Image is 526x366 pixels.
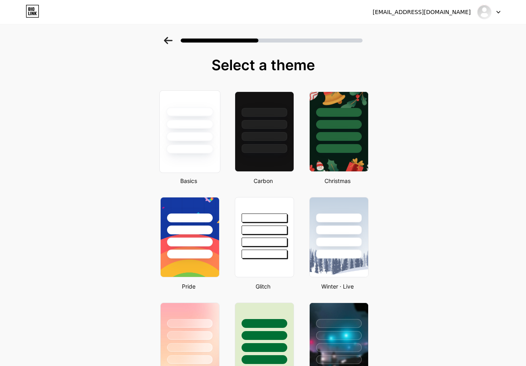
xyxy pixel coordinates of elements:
[307,177,369,185] div: Christmas
[477,4,492,20] img: khuyenmaiiii
[158,177,220,185] div: Basics
[307,282,369,291] div: Winter · Live
[158,282,220,291] div: Pride
[373,8,471,16] div: [EMAIL_ADDRESS][DOMAIN_NAME]
[232,177,294,185] div: Carbon
[157,57,369,73] div: Select a theme
[232,282,294,291] div: Glitch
